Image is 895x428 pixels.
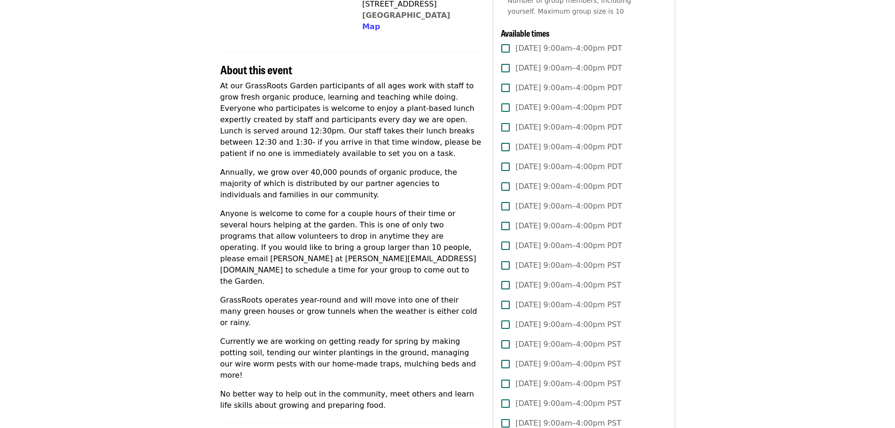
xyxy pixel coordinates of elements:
span: [DATE] 9:00am–4:00pm PST [515,378,621,389]
span: [DATE] 9:00am–4:00pm PST [515,299,621,311]
span: About this event [220,61,292,78]
span: [DATE] 9:00am–4:00pm PDT [515,161,622,172]
span: [DATE] 9:00am–4:00pm PDT [515,62,622,74]
a: [GEOGRAPHIC_DATA] [362,11,450,20]
p: Anyone is welcome to come for a couple hours of their time or several hours helping at the garden... [220,208,482,287]
span: [DATE] 9:00am–4:00pm PDT [515,220,622,232]
span: [DATE] 9:00am–4:00pm PDT [515,141,622,153]
span: [DATE] 9:00am–4:00pm PST [515,280,621,291]
p: No better way to help out in the community, meet others and learn life skills about growing and p... [220,389,482,411]
p: Currently we are working on getting ready for spring by making potting soil, tending our winter p... [220,336,482,381]
span: [DATE] 9:00am–4:00pm PDT [515,181,622,192]
span: [DATE] 9:00am–4:00pm PDT [515,201,622,212]
span: Map [362,22,380,31]
span: [DATE] 9:00am–4:00pm PST [515,319,621,330]
span: [DATE] 9:00am–4:00pm PST [515,339,621,350]
p: At our GrassRoots Garden participants of all ages work with staff to grow fresh organic produce, ... [220,80,482,159]
span: [DATE] 9:00am–4:00pm PDT [515,102,622,113]
p: Annually, we grow over 40,000 pounds of organic produce, the majority of which is distributed by ... [220,167,482,201]
span: [DATE] 9:00am–4:00pm PDT [515,43,622,54]
span: [DATE] 9:00am–4:00pm PST [515,260,621,271]
button: Map [362,21,380,32]
span: [DATE] 9:00am–4:00pm PDT [515,240,622,251]
span: [DATE] 9:00am–4:00pm PST [515,358,621,370]
span: [DATE] 9:00am–4:00pm PDT [515,122,622,133]
span: [DATE] 9:00am–4:00pm PST [515,398,621,409]
span: [DATE] 9:00am–4:00pm PDT [515,82,622,93]
span: Available times [501,27,550,39]
p: GrassRoots operates year-round and will move into one of their many green houses or grow tunnels ... [220,295,482,328]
